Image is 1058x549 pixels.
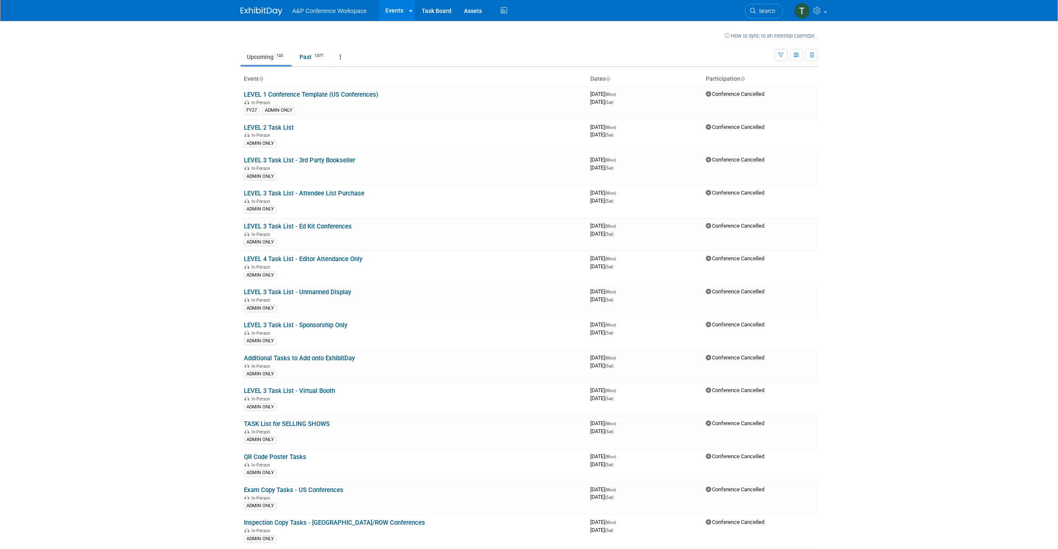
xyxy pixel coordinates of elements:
div: ADMIN ONLY [244,173,277,180]
span: Conference Cancelled [706,223,764,229]
span: [DATE] [590,354,618,361]
span: - [617,190,618,196]
span: In-Person [251,495,273,501]
span: [DATE] [590,486,618,493]
a: QR Code Poster Tasks [244,453,306,461]
span: (Sat) [605,264,613,269]
span: Conference Cancelled [706,156,764,163]
span: - [617,453,618,459]
img: In-Person Event [244,264,249,269]
th: Participation [702,72,818,86]
span: (Sat) [605,396,613,401]
span: [DATE] [590,395,613,401]
span: Conference Cancelled [706,255,764,262]
span: A&P Conference Workspace [292,8,367,14]
img: ExhibitDay [241,7,282,15]
a: Search [745,4,783,18]
span: [DATE] [590,519,618,525]
span: [DATE] [590,428,613,434]
span: - [617,486,618,493]
img: In-Person Event [244,133,249,137]
a: LEVEL 4 Task List - Editor Attendance Only [244,255,362,263]
a: LEVEL 3 Task List - Attendee List Purchase [244,190,364,197]
img: In-Person Event [244,199,249,203]
span: (Mon) [605,125,616,130]
span: (Mon) [605,257,616,261]
a: Sort by Event Name [259,75,263,82]
span: [DATE] [590,91,618,97]
span: [DATE] [590,223,618,229]
span: [DATE] [590,164,613,171]
img: In-Person Event [244,298,249,302]
a: LEVEL 3 Task List - Ed Kit Conferences [244,223,352,230]
img: In-Person Event [244,528,249,532]
span: - [617,354,618,361]
span: [DATE] [590,494,613,500]
div: ADMIN ONLY [244,535,277,543]
span: In-Person [251,264,273,270]
div: ADMIN ONLY [244,239,277,246]
a: LEVEL 1 Conference Template (US Conferences) [244,91,378,98]
span: [DATE] [590,321,618,328]
span: [DATE] [590,387,618,393]
div: ADMIN ONLY [262,107,295,114]
span: (Sat) [605,495,613,500]
span: - [617,387,618,393]
span: [DATE] [590,156,618,163]
span: (Sat) [605,298,613,302]
span: [DATE] [590,255,618,262]
span: (Sat) [605,232,613,236]
a: Additional Tasks to Add onto ExhibitDay [244,354,355,362]
img: In-Person Event [244,429,249,434]
span: Conference Cancelled [706,288,764,295]
a: Sort by Start Date [606,75,610,82]
div: ADMIN ONLY [244,370,277,378]
span: - [617,519,618,525]
span: [DATE] [590,99,613,105]
span: (Sat) [605,331,613,335]
span: [DATE] [590,461,613,467]
span: In-Person [251,298,273,303]
span: (Mon) [605,388,616,393]
a: LEVEL 3 Task List - Unmanned Display [244,288,351,296]
a: Exam Copy Tasks - US Conferences [244,486,343,494]
span: In-Person [251,429,273,435]
img: In-Person Event [244,166,249,170]
span: Conference Cancelled [706,486,764,493]
div: ADMIN ONLY [244,337,277,345]
span: (Mon) [605,191,616,195]
span: [DATE] [590,263,613,269]
span: (Sat) [605,462,613,467]
a: Inspection Copy Tasks - [GEOGRAPHIC_DATA]/ROW Conferences [244,519,425,526]
span: In-Person [251,100,273,105]
img: In-Person Event [244,100,249,104]
span: In-Person [251,232,273,237]
span: In-Person [251,199,273,204]
span: (Mon) [605,487,616,492]
span: - [617,255,618,262]
span: (Mon) [605,158,616,162]
span: (Mon) [605,520,616,525]
span: [DATE] [590,131,613,138]
a: How to sync to an external calendar... [725,33,818,39]
span: In-Person [251,331,273,336]
span: In-Person [251,528,273,534]
th: Dates [587,72,702,86]
span: Conference Cancelled [706,124,764,130]
span: Conference Cancelled [706,190,764,196]
span: (Sat) [605,528,613,533]
div: ADMIN ONLY [244,502,277,510]
span: [DATE] [590,420,618,426]
span: (Mon) [605,92,616,97]
img: Tia Ali [794,3,810,19]
div: ADMIN ONLY [244,436,277,444]
a: Past1377 [293,49,332,65]
div: ADMIN ONLY [244,140,277,147]
span: [DATE] [590,329,613,336]
span: Conference Cancelled [706,321,764,328]
img: In-Person Event [244,364,249,368]
span: (Mon) [605,454,616,459]
span: [DATE] [590,288,618,295]
span: Conference Cancelled [706,387,764,393]
span: (Mon) [605,224,616,228]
